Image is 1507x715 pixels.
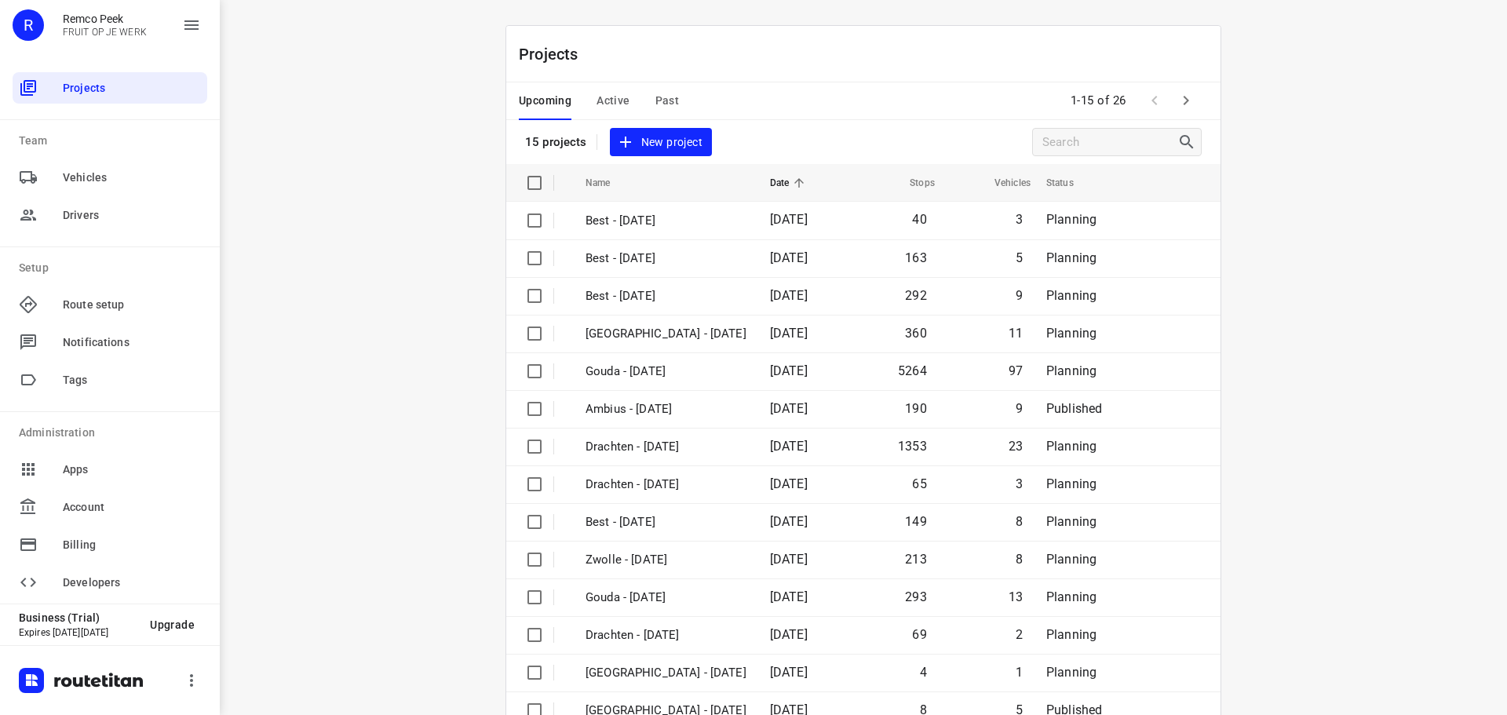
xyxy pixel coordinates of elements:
[1046,552,1096,567] span: Planning
[974,173,1031,192] span: Vehicles
[586,589,746,607] p: Gouda - Friday
[1046,401,1103,416] span: Published
[1016,401,1023,416] span: 9
[619,133,702,152] span: New project
[19,611,137,624] p: Business (Trial)
[63,575,201,591] span: Developers
[1170,85,1202,116] span: Next Page
[770,514,808,529] span: [DATE]
[63,207,201,224] span: Drivers
[1016,552,1023,567] span: 8
[770,439,808,454] span: [DATE]
[19,133,207,149] p: Team
[770,476,808,491] span: [DATE]
[586,513,746,531] p: Best - Friday
[586,250,746,268] p: Best - Thursday
[1177,133,1201,151] div: Search
[13,491,207,523] div: Account
[597,91,629,111] span: Active
[150,618,195,631] span: Upgrade
[905,250,927,265] span: 163
[63,499,201,516] span: Account
[586,476,746,494] p: Drachten - Friday
[13,529,207,560] div: Billing
[1046,288,1096,303] span: Planning
[1139,85,1170,116] span: Previous Page
[586,664,746,682] p: Antwerpen - Thursday
[920,665,927,680] span: 4
[905,552,927,567] span: 213
[1042,130,1177,155] input: Search projects
[19,425,207,441] p: Administration
[586,173,631,192] span: Name
[1046,363,1096,378] span: Planning
[1009,439,1023,454] span: 23
[1016,476,1023,491] span: 3
[586,551,746,569] p: Zwolle - Friday
[13,72,207,104] div: Projects
[63,297,201,313] span: Route setup
[586,363,746,381] p: Gouda - Monday
[1016,665,1023,680] span: 1
[1046,589,1096,604] span: Planning
[63,13,147,25] p: Remco Peek
[770,665,808,680] span: [DATE]
[905,514,927,529] span: 149
[13,199,207,231] div: Drivers
[19,260,207,276] p: Setup
[905,401,927,416] span: 190
[770,589,808,604] span: [DATE]
[137,611,207,639] button: Upgrade
[1016,627,1023,642] span: 2
[586,212,746,230] p: Best - Friday
[770,288,808,303] span: [DATE]
[905,589,927,604] span: 293
[63,372,201,389] span: Tags
[1016,250,1023,265] span: 5
[610,128,712,157] button: New project
[1046,627,1096,642] span: Planning
[1009,326,1023,341] span: 11
[1046,476,1096,491] span: Planning
[770,363,808,378] span: [DATE]
[898,439,927,454] span: 1353
[905,288,927,303] span: 292
[519,42,591,66] p: Projects
[655,91,680,111] span: Past
[519,91,571,111] span: Upcoming
[13,289,207,320] div: Route setup
[586,438,746,456] p: Drachten - Monday
[586,626,746,644] p: Drachten - Thursday
[1046,665,1096,680] span: Planning
[586,400,746,418] p: Ambius - Monday
[770,552,808,567] span: [DATE]
[1046,514,1096,529] span: Planning
[586,287,746,305] p: Best - Tuesday
[13,454,207,485] div: Apps
[63,334,201,351] span: Notifications
[19,627,137,638] p: Expires [DATE][DATE]
[1046,212,1096,227] span: Planning
[770,173,810,192] span: Date
[13,162,207,193] div: Vehicles
[13,326,207,358] div: Notifications
[898,363,927,378] span: 5264
[1009,363,1023,378] span: 97
[1064,84,1133,118] span: 1-15 of 26
[770,627,808,642] span: [DATE]
[63,27,147,38] p: FRUIT OP JE WERK
[13,364,207,396] div: Tags
[63,170,201,186] span: Vehicles
[1046,173,1094,192] span: Status
[63,80,201,97] span: Projects
[770,212,808,227] span: [DATE]
[586,325,746,343] p: Antwerpen - Monday
[1046,326,1096,341] span: Planning
[905,326,927,341] span: 360
[525,135,587,149] p: 15 projects
[1046,439,1096,454] span: Planning
[63,461,201,478] span: Apps
[63,537,201,553] span: Billing
[912,476,926,491] span: 65
[912,212,926,227] span: 40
